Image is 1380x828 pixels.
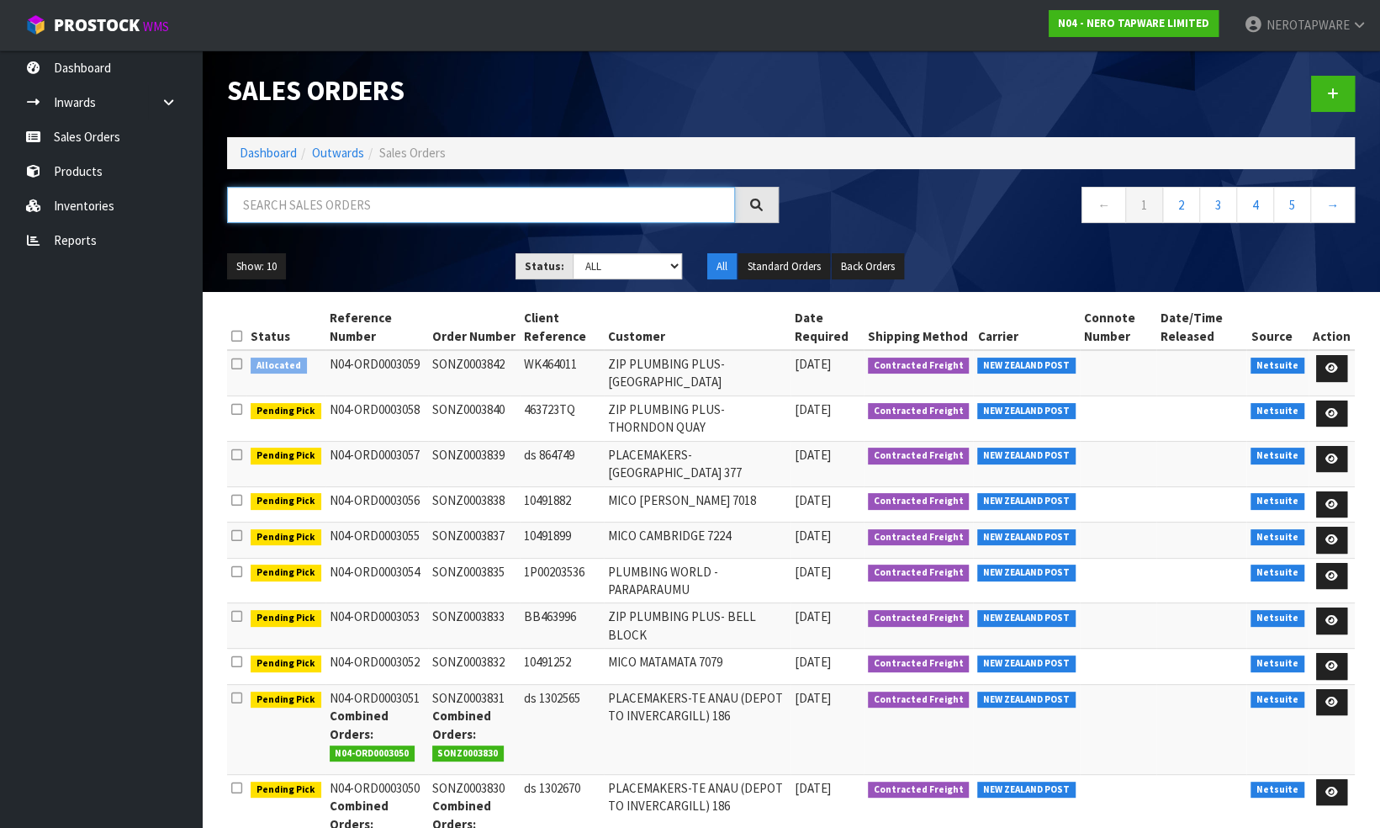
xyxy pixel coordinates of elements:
[251,493,321,510] span: Pending Pick
[227,187,735,223] input: Search sales orders
[251,565,321,581] span: Pending Pick
[432,746,505,762] span: SONZ0003830
[325,558,428,603] td: N04-ORD0003054
[1250,529,1304,546] span: Netsuite
[251,782,321,799] span: Pending Pick
[54,14,140,36] span: ProStock
[246,305,325,350] th: Status
[795,528,831,544] span: [DATE]
[143,19,169,34] small: WMS
[330,708,389,741] strong: Combined Orders:
[1250,692,1304,709] span: Netsuite
[1250,448,1304,464] span: Netsuite
[428,523,521,559] td: SONZ0003837
[604,649,790,685] td: MICO MATAMATA 7079
[1250,493,1304,510] span: Netsuite
[520,523,604,559] td: 10491899
[325,305,428,350] th: Reference Number
[251,403,321,420] span: Pending Pick
[1080,305,1156,350] th: Connote Number
[1250,655,1304,672] span: Netsuite
[604,684,790,774] td: PLACEMAKERS-TE ANAU (DEPOT TO INVERCARGILL) 186
[1250,565,1304,581] span: Netsuite
[604,305,790,350] th: Customer
[520,684,604,774] td: ds 1302565
[977,565,1076,581] span: NEW ZEALAND POST
[795,356,831,372] span: [DATE]
[428,350,521,395] td: SONZ0003842
[738,253,830,280] button: Standard Orders
[977,403,1076,420] span: NEW ZEALAND POST
[795,780,831,796] span: [DATE]
[795,654,831,670] span: [DATE]
[1156,305,1246,350] th: Date/Time Released
[520,305,604,350] th: Client Reference
[251,529,321,546] span: Pending Pick
[795,690,831,706] span: [DATE]
[379,145,446,161] span: Sales Orders
[325,350,428,395] td: N04-ORD0003059
[604,395,790,441] td: ZIP PLUMBING PLUS- THORNDON QUAY
[790,305,864,350] th: Date Required
[1250,403,1304,420] span: Netsuite
[325,441,428,486] td: N04-ORD0003057
[520,395,604,441] td: 463723TQ
[604,486,790,523] td: MICO [PERSON_NAME] 7018
[520,350,604,395] td: WK464011
[1236,187,1274,223] a: 4
[707,253,737,280] button: All
[251,358,307,374] span: Allocated
[977,610,1076,627] span: NEW ZEALAND POST
[251,448,321,464] span: Pending Pick
[604,441,790,486] td: PLACEMAKERS-[GEOGRAPHIC_DATA] 377
[428,603,521,649] td: SONZ0003833
[1250,782,1304,799] span: Netsuite
[428,649,521,685] td: SONZ0003832
[604,523,790,559] td: MICO CAMBRIDGE 7224
[432,708,491,741] strong: Combined Orders:
[977,692,1076,709] span: NEW ZEALAND POST
[868,782,970,799] span: Contracted Freight
[1266,17,1349,33] span: NEROTAPWARE
[428,395,521,441] td: SONZ0003840
[868,565,970,581] span: Contracted Freight
[325,603,428,649] td: N04-ORD0003053
[428,441,521,486] td: SONZ0003839
[325,684,428,774] td: N04-ORD0003051
[428,558,521,603] td: SONZ0003835
[868,448,970,464] span: Contracted Freight
[977,493,1076,510] span: NEW ZEALAND POST
[868,692,970,709] span: Contracted Freight
[1081,187,1126,223] a: ←
[520,603,604,649] td: BB463996
[868,529,970,546] span: Contracted Freight
[520,486,604,523] td: 10491882
[325,523,428,559] td: N04-ORD0003055
[977,358,1076,374] span: NEW ZEALAND POST
[240,145,297,161] a: Dashboard
[604,603,790,649] td: ZIP PLUMBING PLUS- BELL BLOCK
[1162,187,1200,223] a: 2
[227,253,286,280] button: Show: 10
[251,692,321,709] span: Pending Pick
[1273,187,1311,223] a: 5
[330,746,415,762] span: N04-ORD0003050
[977,448,1076,464] span: NEW ZEALAND POST
[520,649,604,685] td: 10491252
[1125,187,1163,223] a: 1
[868,358,970,374] span: Contracted Freight
[795,401,831,417] span: [DATE]
[864,305,974,350] th: Shipping Method
[520,558,604,603] td: 1P00203536
[251,610,321,627] span: Pending Pick
[973,305,1080,350] th: Carrier
[312,145,364,161] a: Outwards
[604,558,790,603] td: PLUMBING WORLD - PARAPARAUMU
[428,305,521,350] th: Order Number
[1309,305,1355,350] th: Action
[25,14,46,35] img: cube-alt.png
[1058,16,1209,30] strong: N04 - NERO TAPWARE LIMITED
[795,608,831,624] span: [DATE]
[520,441,604,486] td: ds 864749
[977,782,1076,799] span: NEW ZEALAND POST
